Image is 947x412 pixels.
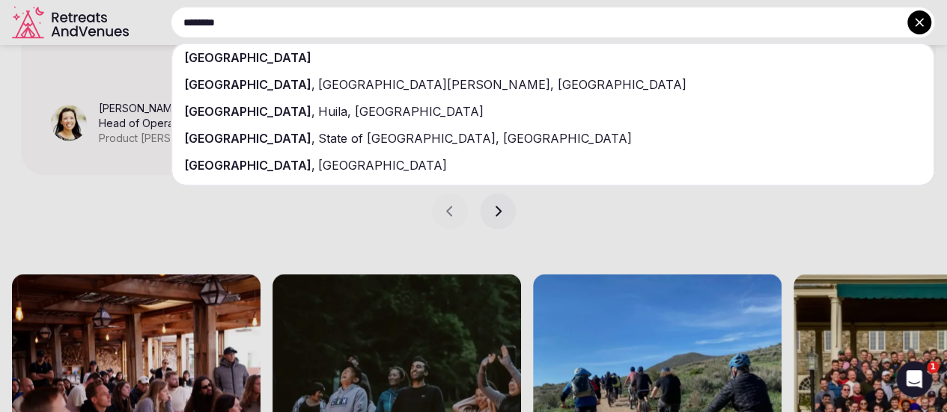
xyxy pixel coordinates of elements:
span: [GEOGRAPHIC_DATA] [184,77,311,92]
span: State of [GEOGRAPHIC_DATA], [GEOGRAPHIC_DATA] [315,131,632,146]
div: , [172,125,934,152]
span: [GEOGRAPHIC_DATA] [184,158,311,173]
span: 1 [927,361,939,373]
div: , [172,71,934,98]
div: , [172,98,934,125]
div: , [172,152,934,179]
span: [GEOGRAPHIC_DATA] [184,131,311,146]
span: [GEOGRAPHIC_DATA][PERSON_NAME], [GEOGRAPHIC_DATA] [315,77,686,92]
span: [GEOGRAPHIC_DATA] [184,50,311,65]
span: [GEOGRAPHIC_DATA] [184,104,311,119]
span: Huila, [GEOGRAPHIC_DATA] [315,104,484,119]
iframe: Intercom live chat [896,361,932,397]
span: [GEOGRAPHIC_DATA] [315,158,447,173]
